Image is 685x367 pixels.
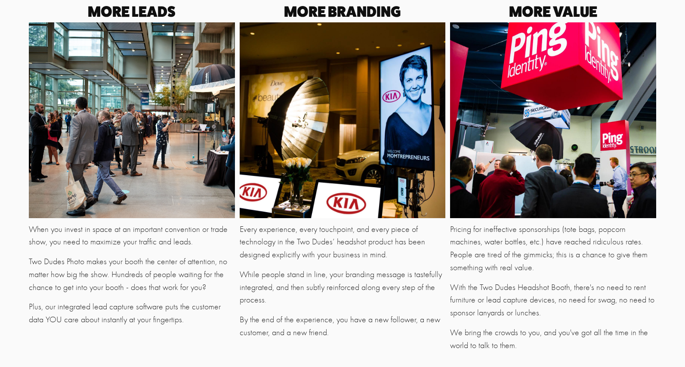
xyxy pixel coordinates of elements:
[240,223,446,261] p: Every experience, every touchpoint, and every piece of technology in the Two Dudes’ headshot prod...
[240,313,446,339] p: By the end of the experience, you have a new follower, a new customer, and a new friend.
[240,4,446,19] h2: More Branding
[450,326,656,352] p: We bring the crowds to you, and you've got all the time in the world to talk to them.
[450,281,656,319] p: With the Two Dudes Headshot Booth, there's no need to rent furniture or lead capture devices, no ...
[450,223,656,274] p: Pricing for ineffective sponsorships (tote bags, popcorn machines, water bottles, etc.) have reac...
[29,223,235,248] p: When you invest in space at an important convention or trade show, you need to maximize your traf...
[450,4,656,19] h2: More Value
[29,255,235,293] p: Two Dudes Photo makes your booth the center of attention, no matter how big the show. Hundreds of...
[29,4,235,19] h2: More Leads
[29,300,235,326] p: Plus, our integrated lead capture software puts the customer data YOU care about instantly at you...
[240,268,446,306] p: While people stand in line, your branding message is tastefully integrated, and then subtly reinf...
